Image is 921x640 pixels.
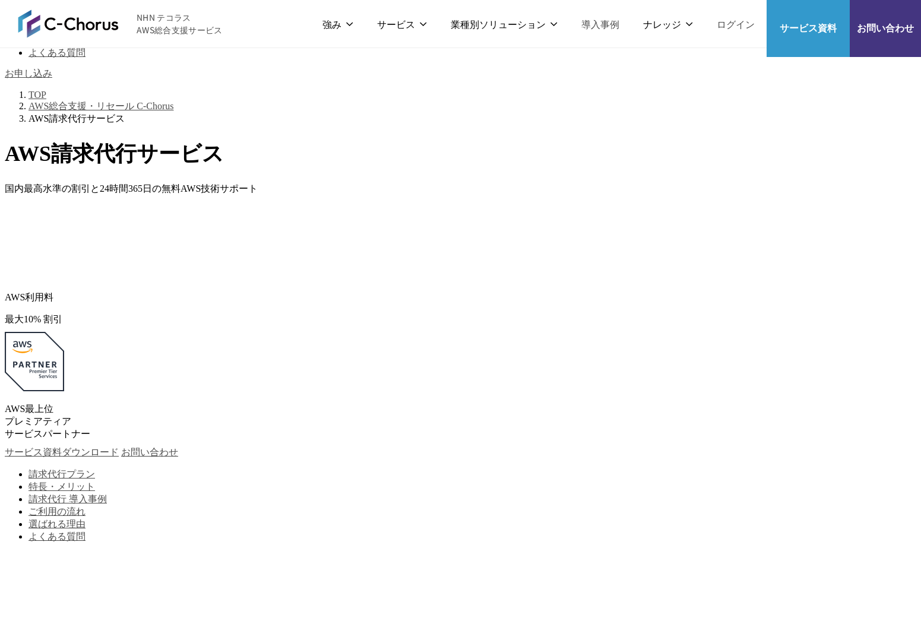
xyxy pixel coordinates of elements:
span: 10 [24,314,33,324]
a: AWS総合支援サービス C-Chorus NHN テコラスAWS総合支援サービス [18,9,223,38]
p: ナレッジ [643,17,693,31]
p: AWS利用料 [5,292,916,304]
p: 国内最高水準の割引と 24時間365日の無料AWS技術サポート [5,183,916,195]
p: % 割引 [5,313,916,326]
p: 強み [322,17,353,31]
span: AWS請求代行サービス [5,142,224,166]
span: AWS請求代行サービス [29,113,125,123]
a: サービス資料ダウンロード [5,447,119,457]
a: ログイン [717,17,755,31]
img: 三菱地所 [5,549,147,620]
span: お問い合わせ [850,20,921,35]
a: AWS総合支援・リセール C-Chorus [29,101,174,111]
span: NHN テコラス AWS総合支援サービス [137,11,223,36]
a: 請求代行プラン [29,469,95,479]
p: AWS最上位 プレミアティア サービスパートナー [5,403,916,441]
img: AWS総合支援サービス C-Chorus [18,9,119,38]
a: 選ばれる理由 [29,519,86,529]
a: 導入事例 [581,17,619,31]
a: よくある質問 [29,47,86,58]
img: 契約件数 [5,201,167,280]
a: ご利用の流れ [29,506,86,517]
a: お問い合わせ [121,447,178,457]
p: 業種別ソリューション [451,17,558,31]
span: 最大 [5,314,24,324]
img: AWSプレミアティアサービスパートナー [5,332,64,391]
a: 請求代行 導入事例 [29,494,107,504]
a: よくある質問 [29,531,86,541]
a: TOP [29,90,46,100]
a: お申し込み [5,65,52,80]
span: サービス資料 [767,20,850,35]
a: 特長・メリット [29,481,95,492]
p: サービス [377,17,427,31]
